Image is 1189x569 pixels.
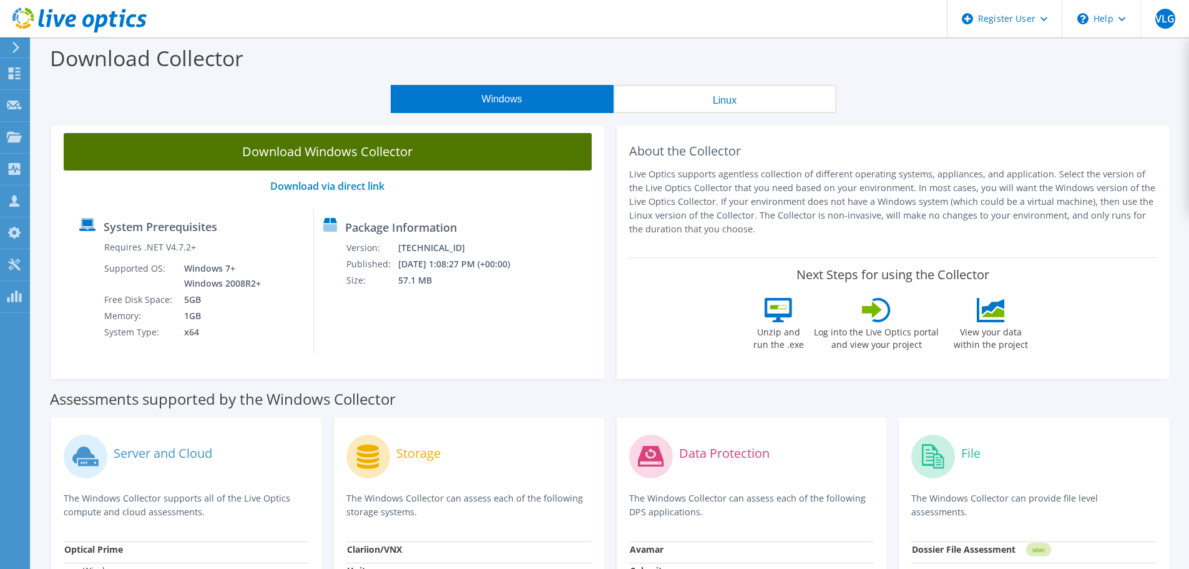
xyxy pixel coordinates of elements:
[64,543,123,555] strong: Optical Prime
[104,220,217,233] label: System Prerequisites
[1155,9,1175,29] span: VLG
[961,447,981,460] label: File
[398,240,527,256] td: [TECHNICAL_ID]
[911,492,1157,519] p: The Windows Collector can provide file level assessments.
[347,543,402,555] strong: Clariion/VNX
[679,447,770,460] label: Data Protection
[175,308,263,324] td: 1GB
[175,324,263,340] td: x64
[345,221,457,234] label: Package Information
[175,260,263,292] td: Windows 7+ Windows 2008R2+
[104,260,175,292] td: Supported OS:
[629,492,874,519] p: The Windows Collector can assess each of the following DPS applications.
[50,393,396,405] label: Assessments supported by the Windows Collector
[346,256,398,272] td: Published:
[796,267,989,282] label: Next Steps for using the Collector
[175,292,263,308] td: 5GB
[396,447,441,460] label: Storage
[346,492,592,519] p: The Windows Collector can assess each of the following storage systems.
[270,179,384,193] a: Download via direct link
[104,292,175,308] td: Free Disk Space:
[630,543,663,555] strong: Avamar
[104,241,196,254] label: Requires .NET V4.7.2+
[629,167,1157,236] p: Live Optics supports agentless collection of different operating systems, appliances, and applica...
[398,256,527,272] td: [DATE] 1:08:27 PM (+00:00)
[1077,13,1089,24] svg: \n
[104,324,175,340] td: System Type:
[391,85,614,113] button: Windows
[614,85,836,113] button: Linux
[946,322,1035,351] label: View your data within the project
[912,543,1015,555] strong: Dossier File Assessment
[398,272,527,289] td: 57.1 MB
[813,322,939,351] label: Log into the Live Optics portal and view your project
[114,447,212,460] label: Server and Cloud
[346,240,398,256] td: Version:
[750,322,807,351] label: Unzip and run the .exe
[629,144,1157,159] h2: About the Collector
[1032,547,1045,553] tspan: NEW!
[64,492,309,519] p: The Windows Collector supports all of the Live Optics compute and cloud assessments.
[346,272,398,289] td: Size:
[104,308,175,324] td: Memory:
[50,44,243,72] label: Download Collector
[64,133,592,171] a: Download Windows Collector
